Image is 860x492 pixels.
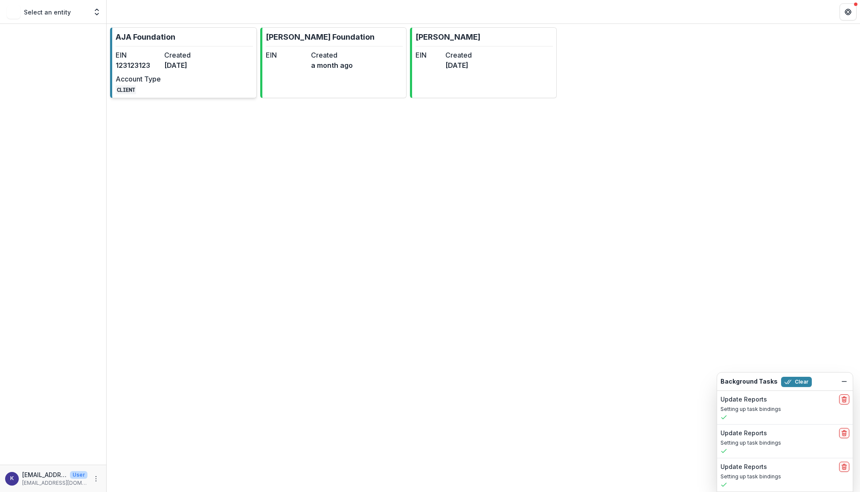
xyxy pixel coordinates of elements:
[10,476,14,481] div: kjarrett@ajafoundation.org
[721,396,767,403] h2: Update Reports
[70,471,87,479] p: User
[445,50,472,60] dt: Created
[91,3,103,20] button: Open entity switcher
[22,470,67,479] p: [EMAIL_ADDRESS][DOMAIN_NAME]
[721,439,849,447] p: Setting up task bindings
[110,27,257,98] a: AJA FoundationEIN123123123Created[DATE]Account TypeCLIENT
[116,74,161,84] dt: Account Type
[721,430,767,437] h2: Update Reports
[91,474,101,484] button: More
[266,31,375,43] p: [PERSON_NAME] Foundation
[445,60,472,70] dd: [DATE]
[311,60,353,70] dd: a month ago
[116,31,175,43] p: AJA Foundation
[415,50,442,60] dt: EIN
[116,60,161,70] dd: 123123123
[164,60,209,70] dd: [DATE]
[266,50,308,60] dt: EIN
[311,50,353,60] dt: Created
[410,27,557,98] a: [PERSON_NAME]EINCreated[DATE]
[839,376,849,387] button: Dismiss
[839,394,849,405] button: delete
[116,85,136,94] code: CLIENT
[24,8,71,17] p: Select an entity
[22,479,87,487] p: [EMAIL_ADDRESS][DOMAIN_NAME]
[116,50,161,60] dt: EIN
[721,473,849,480] p: Setting up task bindings
[7,5,20,19] img: Select an entity
[721,405,849,413] p: Setting up task bindings
[781,377,812,387] button: Clear
[721,463,767,471] h2: Update Reports
[839,462,849,472] button: delete
[840,3,857,20] button: Get Help
[839,428,849,438] button: delete
[415,31,480,43] p: [PERSON_NAME]
[260,27,407,98] a: [PERSON_NAME] FoundationEINCreateda month ago
[721,378,778,385] h2: Background Tasks
[164,50,209,60] dt: Created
